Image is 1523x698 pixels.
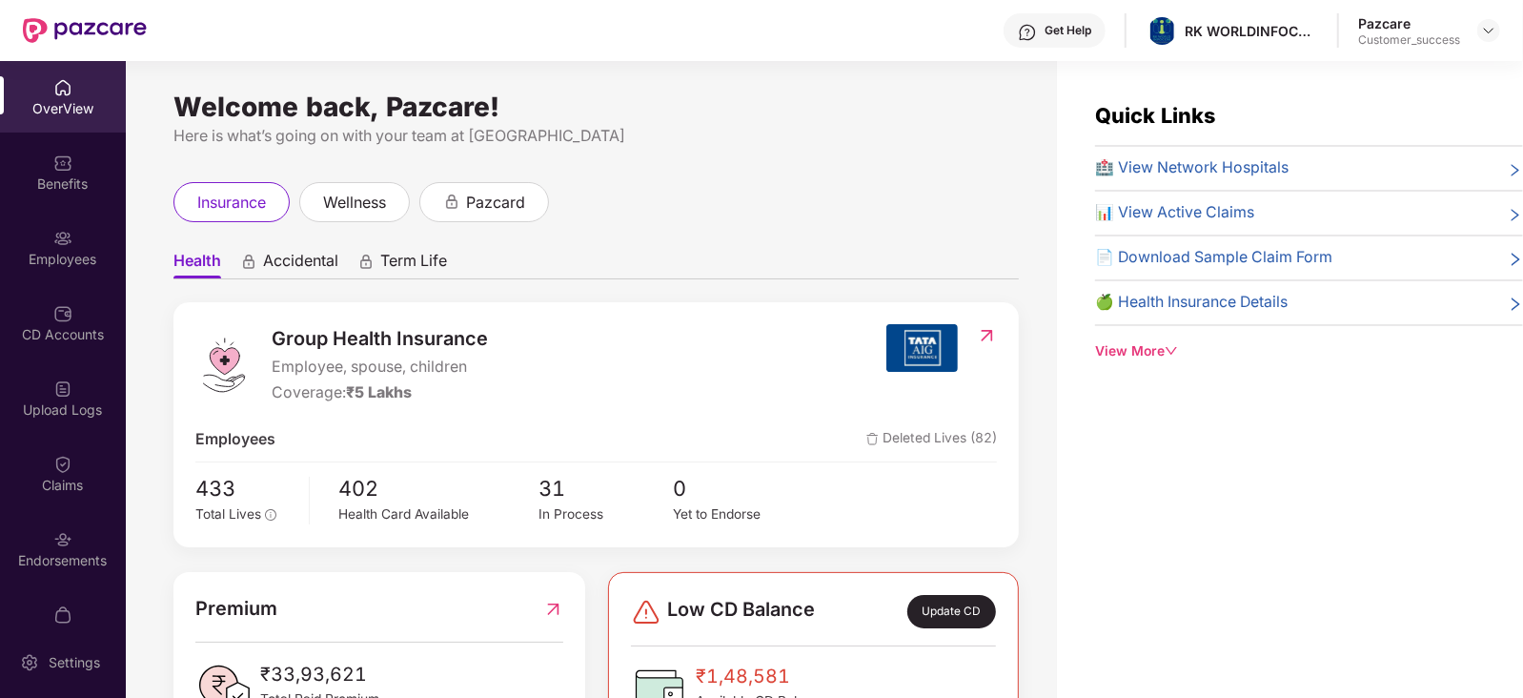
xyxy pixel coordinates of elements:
[1358,14,1460,32] div: Pazcare
[272,324,488,354] span: Group Health Insurance
[53,304,72,323] img: svg+xml;base64,PHN2ZyBpZD0iQ0RfQWNjb3VudHMiIGRhdGEtbmFtZT0iQ0QgQWNjb3VudHMiIHhtbG5zPSJodHRwOi8vd3...
[20,653,39,672] img: svg+xml;base64,PHN2ZyBpZD0iU2V0dGluZy0yMHgyMCIgeG1sbnM9Imh0dHA6Ly93d3cudzMub3JnLzIwMDAvc3ZnIiB3aW...
[667,595,815,627] span: Low CD Balance
[1508,250,1523,270] span: right
[1508,295,1523,315] span: right
[43,653,106,672] div: Settings
[1095,341,1523,362] div: View More
[907,595,996,627] div: Update CD
[1095,291,1288,315] span: 🍏 Health Insurance Details
[260,660,379,689] span: ₹33,93,621
[543,594,563,624] img: RedirectIcon
[1095,156,1289,180] span: 🏥 View Network Hospitals
[23,18,147,43] img: New Pazcare Logo
[195,506,261,522] span: Total Lives
[1185,22,1318,40] div: RK WORLDINFOCOM PRIVATE LIMITED
[53,455,72,474] img: svg+xml;base64,PHN2ZyBpZD0iQ2xhaW0iIHhtbG5zPSJodHRwOi8vd3d3LnczLm9yZy8yMDAwL3N2ZyIgd2lkdGg9IjIwIi...
[1095,201,1254,225] span: 📊 View Active Claims
[173,124,1019,148] div: Here is what’s going on with your team at [GEOGRAPHIC_DATA]
[1148,17,1176,45] img: whatsapp%20image%202024-01-05%20at%2011.24.52%20am.jpeg
[346,383,412,401] span: ₹5 Lakhs
[866,433,879,445] img: deleteIcon
[263,251,338,278] span: Accidental
[53,229,72,248] img: svg+xml;base64,PHN2ZyBpZD0iRW1wbG95ZWVzIiB4bWxucz0iaHR0cDovL3d3dy53My5vcmcvMjAwMC9zdmciIHdpZHRoPS...
[1045,23,1091,38] div: Get Help
[323,191,386,215] span: wellness
[53,380,72,399] img: svg+xml;base64,PHN2ZyBpZD0iVXBsb2FkX0xvZ3MiIGRhdGEtbmFtZT0iVXBsb2FkIExvZ3MiIHhtbG5zPSJodHRwOi8vd3...
[539,504,673,525] div: In Process
[195,472,295,504] span: 433
[673,472,806,504] span: 0
[1165,344,1178,358] span: down
[673,504,806,525] div: Yet to Endorse
[1095,246,1332,270] span: 📄 Download Sample Claim Form
[380,251,447,278] span: Term Life
[886,324,958,372] img: insurerIcon
[977,326,997,345] img: RedirectIcon
[443,193,460,210] div: animation
[195,594,277,624] span: Premium
[338,504,538,525] div: Health Card Available
[173,251,221,278] span: Health
[53,530,72,549] img: svg+xml;base64,PHN2ZyBpZD0iRW5kb3JzZW1lbnRzIiB4bWxucz0iaHR0cDovL3d3dy53My5vcmcvMjAwMC9zdmciIHdpZH...
[1095,103,1215,128] span: Quick Links
[338,472,538,504] span: 402
[197,191,266,215] span: insurance
[539,472,673,504] span: 31
[466,191,525,215] span: pazcard
[357,253,375,270] div: animation
[265,509,276,521] span: info-circle
[240,253,257,270] div: animation
[866,428,997,452] span: Deleted Lives (82)
[1508,205,1523,225] span: right
[53,606,72,625] img: svg+xml;base64,PHN2ZyBpZD0iTXlfT3JkZXJzIiBkYXRhLW5hbWU9Ik15IE9yZGVycyIgeG1sbnM9Imh0dHA6Ly93d3cudz...
[53,78,72,97] img: svg+xml;base64,PHN2ZyBpZD0iSG9tZSIgeG1sbnM9Imh0dHA6Ly93d3cudzMub3JnLzIwMDAvc3ZnIiB3aWR0aD0iMjAiIG...
[1481,23,1496,38] img: svg+xml;base64,PHN2ZyBpZD0iRHJvcGRvd24tMzJ4MzIiIHhtbG5zPSJodHRwOi8vd3d3LnczLm9yZy8yMDAwL3N2ZyIgd2...
[53,154,72,173] img: svg+xml;base64,PHN2ZyBpZD0iQmVuZWZpdHMiIHhtbG5zPSJodHRwOi8vd3d3LnczLm9yZy8yMDAwL3N2ZyIgd2lkdGg9Ij...
[1508,160,1523,180] span: right
[631,597,661,627] img: svg+xml;base64,PHN2ZyBpZD0iRGFuZ2VyLTMyeDMyIiB4bWxucz0iaHR0cDovL3d3dy53My5vcmcvMjAwMC9zdmciIHdpZH...
[195,428,275,452] span: Employees
[272,356,488,380] span: Employee, spouse, children
[1358,32,1460,48] div: Customer_success
[696,662,827,691] span: ₹1,48,581
[173,99,1019,114] div: Welcome back, Pazcare!
[1018,23,1037,42] img: svg+xml;base64,PHN2ZyBpZD0iSGVscC0zMngzMiIgeG1sbnM9Imh0dHA6Ly93d3cudzMub3JnLzIwMDAvc3ZnIiB3aWR0aD...
[272,381,488,405] div: Coverage:
[195,337,253,394] img: logo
